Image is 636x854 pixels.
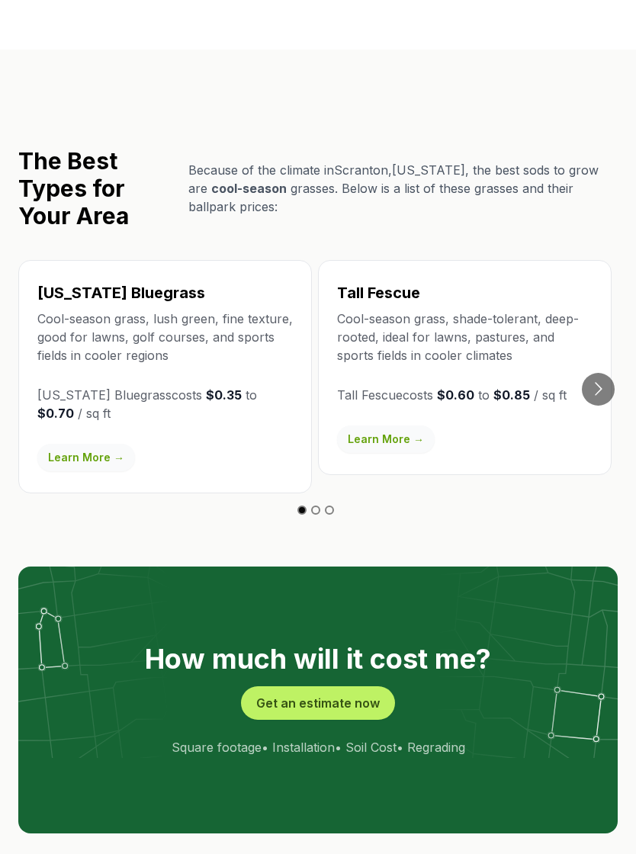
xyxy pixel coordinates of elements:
strong: $0.60 [437,387,474,403]
strong: $0.85 [493,387,530,403]
a: Learn More → [37,444,135,471]
a: Learn More → [337,425,435,453]
strong: $0.35 [206,387,242,403]
p: Because of the climate in Scranton , [US_STATE] , the best sods to grow are grasses. Below is a l... [188,161,618,216]
img: lot lines graphic [18,567,618,758]
button: Go to slide 2 [311,506,320,515]
p: Cool-season grass, lush green, fine texture, good for lawns, golf courses, and sports fields in c... [37,310,293,364]
button: Go to slide 1 [297,506,307,515]
h3: Tall Fescue [337,282,593,303]
button: Get an estimate now [241,686,395,720]
p: Tall Fescue costs to / sq ft [337,386,593,404]
button: Go to next slide [582,373,615,406]
h3: [US_STATE] Bluegrass [37,282,293,303]
button: Go to slide 3 [325,506,334,515]
p: Cool-season grass, shade-tolerant, deep-rooted, ideal for lawns, pastures, and sports fields in c... [337,310,593,364]
h2: The Best Types for Your Area [18,147,176,230]
p: [US_STATE] Bluegrass costs to / sq ft [37,386,293,422]
strong: $0.70 [37,406,74,421]
span: cool-season [211,181,287,196]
